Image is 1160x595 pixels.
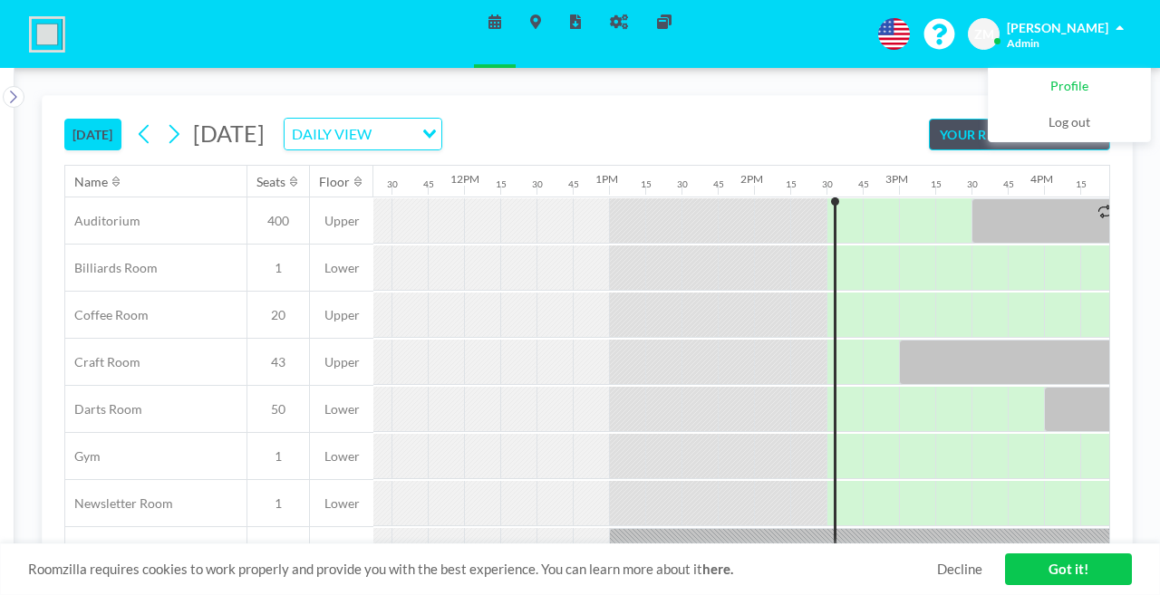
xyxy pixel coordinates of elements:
[310,354,373,370] span: Upper
[702,561,733,577] a: here.
[1050,78,1088,96] span: Profile
[65,542,135,559] span: Rice Room
[310,495,373,512] span: Lower
[974,26,994,43] span: ZM
[677,178,688,190] div: 30
[931,178,942,190] div: 15
[247,307,309,323] span: 20
[65,213,140,229] span: Auditorium
[377,122,411,146] input: Search for option
[423,178,434,190] div: 45
[496,178,507,190] div: 15
[29,16,65,53] img: organization-logo
[65,260,158,276] span: Billiards Room
[28,561,937,578] span: Roomzilla requires cookies to work properly and provide you with the best experience. You can lea...
[247,448,309,465] span: 1
[310,260,373,276] span: Lower
[858,178,869,190] div: 45
[786,178,797,190] div: 15
[885,172,908,186] div: 3PM
[989,69,1150,105] a: Profile
[65,354,140,370] span: Craft Room
[285,119,441,149] div: Search for option
[929,119,1110,150] button: YOUR RESERVATIONS
[193,120,265,147] span: [DATE]
[247,542,309,559] span: 20
[247,260,309,276] span: 1
[310,213,373,229] span: Upper
[595,172,618,186] div: 1PM
[532,178,543,190] div: 30
[247,213,309,229] span: 400
[989,105,1150,141] a: Log out
[1049,114,1090,132] span: Log out
[64,119,121,150] button: [DATE]
[740,172,763,186] div: 2PM
[713,178,724,190] div: 45
[1076,178,1087,190] div: 15
[65,448,101,465] span: Gym
[1005,553,1132,585] a: Got it!
[310,542,373,559] span: Upper
[65,495,173,512] span: Newsletter Room
[1003,178,1014,190] div: 45
[256,174,285,190] div: Seats
[387,178,398,190] div: 30
[568,178,579,190] div: 45
[74,174,108,190] div: Name
[937,561,982,578] a: Decline
[247,401,309,417] span: 50
[247,354,309,370] span: 43
[1007,36,1039,50] span: Admin
[65,401,142,417] span: Darts Room
[641,178,652,190] div: 15
[310,448,373,465] span: Lower
[450,172,479,186] div: 12PM
[1007,20,1108,35] span: [PERSON_NAME]
[65,307,149,323] span: Coffee Room
[288,122,375,146] span: DAILY VIEW
[310,401,373,417] span: Lower
[967,178,978,190] div: 30
[247,495,309,512] span: 1
[822,178,833,190] div: 30
[319,174,350,190] div: Floor
[310,307,373,323] span: Upper
[1030,172,1053,186] div: 4PM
